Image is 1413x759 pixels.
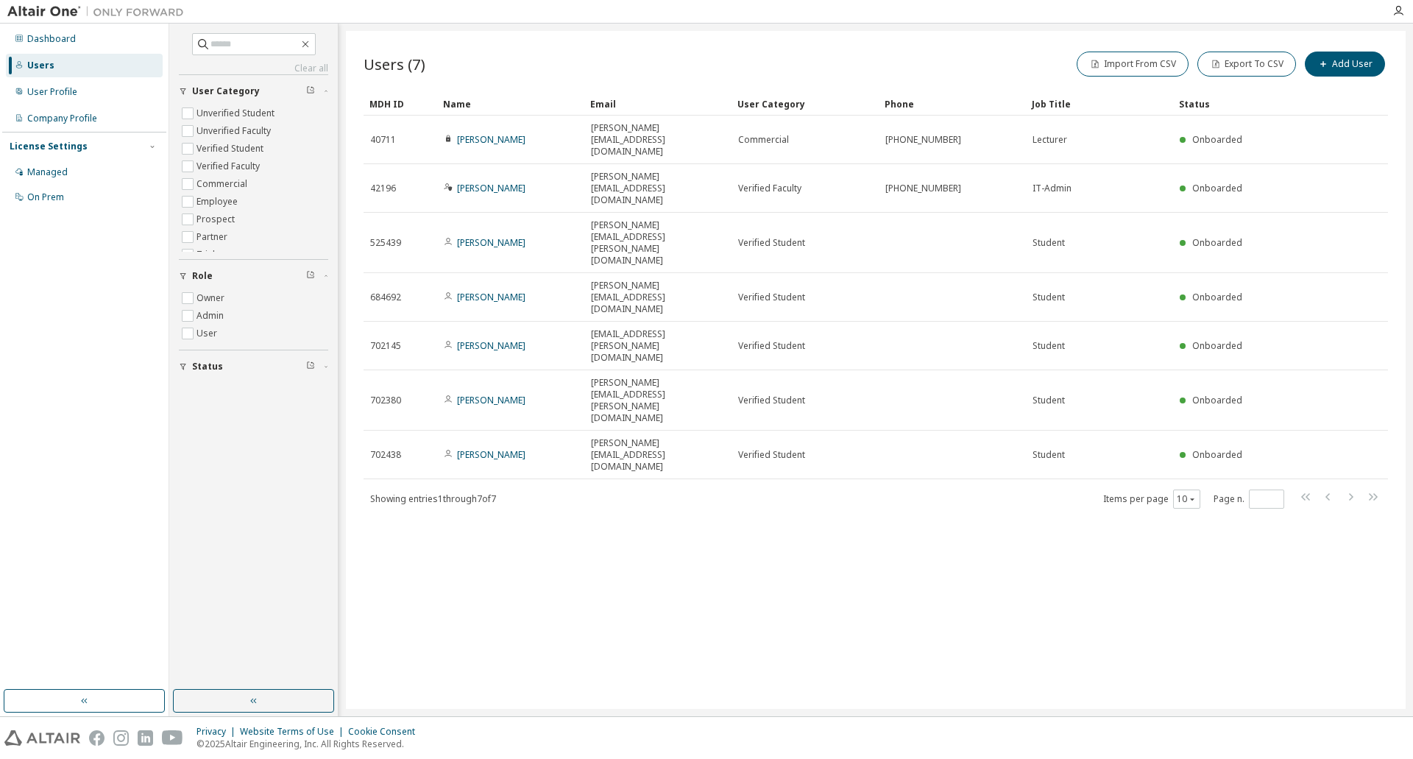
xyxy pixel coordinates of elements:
[7,4,191,19] img: Altair One
[113,730,129,746] img: instagram.svg
[27,166,68,178] div: Managed
[1192,394,1242,406] span: Onboarded
[370,449,401,461] span: 702438
[1033,449,1065,461] span: Student
[192,270,213,282] span: Role
[1192,236,1242,249] span: Onboarded
[162,730,183,746] img: youtube.svg
[1214,490,1284,509] span: Page n.
[240,726,348,738] div: Website Terms of Use
[196,726,240,738] div: Privacy
[370,183,396,194] span: 42196
[738,183,801,194] span: Verified Faculty
[457,291,525,303] a: [PERSON_NAME]
[591,377,725,424] span: [PERSON_NAME][EMAIL_ADDRESS][PERSON_NAME][DOMAIN_NAME]
[369,92,431,116] div: MDH ID
[885,92,1020,116] div: Phone
[1033,292,1065,303] span: Student
[348,726,424,738] div: Cookie Consent
[1192,133,1242,146] span: Onboarded
[10,141,88,152] div: License Settings
[196,140,266,158] label: Verified Student
[27,33,76,45] div: Dashboard
[179,75,328,107] button: User Category
[590,92,726,116] div: Email
[1192,291,1242,303] span: Onboarded
[457,339,525,352] a: [PERSON_NAME]
[179,260,328,292] button: Role
[192,85,260,97] span: User Category
[737,92,873,116] div: User Category
[1033,134,1067,146] span: Lecturer
[370,292,401,303] span: 684692
[196,211,238,228] label: Prospect
[196,193,241,211] label: Employee
[306,361,315,373] span: Clear filter
[591,122,725,158] span: [PERSON_NAME][EMAIL_ADDRESS][DOMAIN_NAME]
[1177,493,1197,505] button: 10
[4,730,80,746] img: altair_logo.svg
[196,105,277,122] label: Unverified Student
[196,175,250,193] label: Commercial
[1179,92,1300,116] div: Status
[443,92,578,116] div: Name
[370,395,401,406] span: 702380
[196,122,274,140] label: Unverified Faculty
[591,171,725,206] span: [PERSON_NAME][EMAIL_ADDRESS][DOMAIN_NAME]
[738,449,805,461] span: Verified Student
[738,340,805,352] span: Verified Student
[591,437,725,473] span: [PERSON_NAME][EMAIL_ADDRESS][DOMAIN_NAME]
[591,280,725,315] span: [PERSON_NAME][EMAIL_ADDRESS][DOMAIN_NAME]
[196,158,263,175] label: Verified Faculty
[457,133,525,146] a: [PERSON_NAME]
[1192,448,1242,461] span: Onboarded
[1192,339,1242,352] span: Onboarded
[1033,237,1065,249] span: Student
[196,738,424,750] p: © 2025 Altair Engineering, Inc. All Rights Reserved.
[138,730,153,746] img: linkedin.svg
[306,270,315,282] span: Clear filter
[196,246,218,264] label: Trial
[89,730,105,746] img: facebook.svg
[192,361,223,373] span: Status
[885,134,961,146] span: [PHONE_NUMBER]
[1103,490,1200,509] span: Items per page
[1033,183,1072,194] span: IT-Admin
[591,219,725,266] span: [PERSON_NAME][EMAIL_ADDRESS][PERSON_NAME][DOMAIN_NAME]
[1197,52,1296,77] button: Export To CSV
[1192,182,1242,194] span: Onboarded
[370,493,496,505] span: Showing entries 1 through 7 of 7
[457,236,525,249] a: [PERSON_NAME]
[196,289,227,307] label: Owner
[1033,395,1065,406] span: Student
[738,237,805,249] span: Verified Student
[457,394,525,406] a: [PERSON_NAME]
[196,228,230,246] label: Partner
[738,134,789,146] span: Commercial
[27,86,77,98] div: User Profile
[591,328,725,364] span: [EMAIL_ADDRESS][PERSON_NAME][DOMAIN_NAME]
[27,191,64,203] div: On Prem
[457,182,525,194] a: [PERSON_NAME]
[457,448,525,461] a: [PERSON_NAME]
[27,113,97,124] div: Company Profile
[370,134,396,146] span: 40711
[364,54,425,74] span: Users (7)
[196,325,220,342] label: User
[179,350,328,383] button: Status
[179,63,328,74] a: Clear all
[306,85,315,97] span: Clear filter
[370,340,401,352] span: 702145
[1033,340,1065,352] span: Student
[738,395,805,406] span: Verified Student
[196,307,227,325] label: Admin
[1032,92,1167,116] div: Job Title
[370,237,401,249] span: 525439
[1077,52,1189,77] button: Import From CSV
[27,60,54,71] div: Users
[738,292,805,303] span: Verified Student
[885,183,961,194] span: [PHONE_NUMBER]
[1305,52,1385,77] button: Add User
